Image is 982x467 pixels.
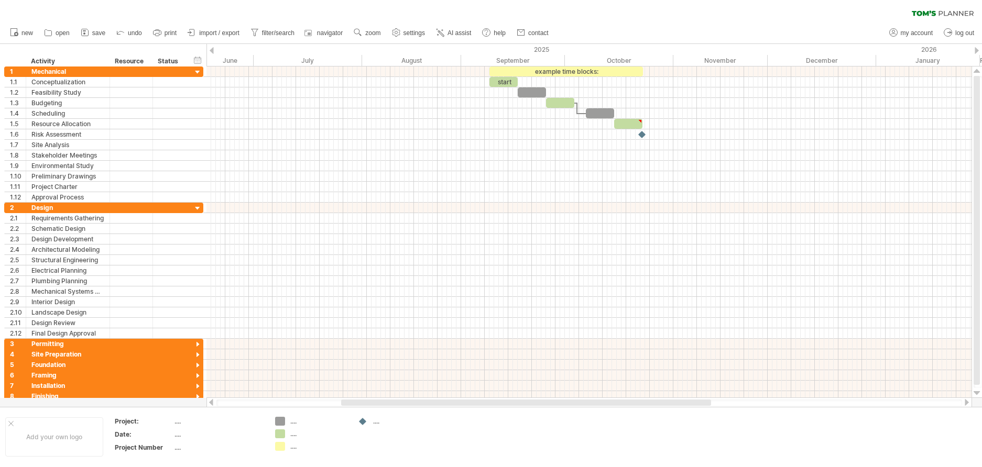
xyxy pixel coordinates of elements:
[489,66,643,76] div: example time blocks:
[433,26,474,40] a: AI assist
[31,98,104,108] div: Budgeting
[887,26,936,40] a: my account
[78,26,108,40] a: save
[317,29,343,37] span: navigator
[31,203,104,213] div: Design
[31,286,104,296] div: Mechanical Systems Design
[31,265,104,275] div: Electrical Planning
[10,203,26,213] div: 2
[10,213,26,223] div: 2.1
[31,161,104,171] div: Environmental Study
[565,55,673,66] div: October 2025
[10,129,26,139] div: 1.6
[461,55,565,66] div: September 2025
[174,443,263,452] div: ....
[31,192,104,202] div: Approval Process
[31,339,104,349] div: Permitting
[31,119,104,129] div: Resource Allocation
[10,276,26,286] div: 2.7
[290,417,347,426] div: ....
[31,360,104,370] div: Foundation
[114,26,145,40] a: undo
[31,370,104,380] div: Framing
[31,255,104,265] div: Structural Engineering
[351,26,384,40] a: zoom
[10,161,26,171] div: 1.9
[373,417,430,426] div: ....
[150,26,180,40] a: print
[10,244,26,254] div: 2.4
[10,328,26,338] div: 2.12
[10,66,26,76] div: 1
[10,140,26,150] div: 1.7
[7,26,36,40] a: new
[10,381,26,391] div: 7
[514,26,552,40] a: contact
[254,55,362,66] div: July 2025
[10,286,26,296] div: 2.8
[31,234,104,244] div: Design Development
[31,381,104,391] div: Installation
[901,29,933,37] span: my account
[10,98,26,108] div: 1.3
[10,297,26,307] div: 2.9
[31,87,104,97] div: Feasibility Study
[10,234,26,244] div: 2.3
[10,349,26,359] div: 4
[290,429,347,438] div: ....
[494,29,506,37] span: help
[10,87,26,97] div: 1.2
[115,417,172,426] div: Project:
[128,29,142,37] span: undo
[448,29,471,37] span: AI assist
[362,55,461,66] div: August 2025
[31,391,104,401] div: Finishing
[10,182,26,192] div: 1.11
[389,26,428,40] a: settings
[955,29,974,37] span: log out
[10,150,26,160] div: 1.8
[479,26,509,40] a: help
[158,56,181,66] div: Status
[31,213,104,223] div: Requirements Gathering
[41,26,73,40] a: open
[31,171,104,181] div: Preliminary Drawings
[31,140,104,150] div: Site Analysis
[115,443,172,452] div: Project Number
[876,55,980,66] div: January 2026
[768,55,876,66] div: December 2025
[10,339,26,349] div: 3
[92,29,105,37] span: save
[174,430,263,439] div: ....
[31,56,104,66] div: Activity
[5,417,103,457] div: Add your own logo
[10,108,26,118] div: 1.4
[199,29,239,37] span: import / export
[10,307,26,317] div: 2.10
[10,255,26,265] div: 2.5
[10,318,26,328] div: 2.11
[185,26,243,40] a: import / export
[10,192,26,202] div: 1.12
[489,77,518,87] div: start
[10,77,26,87] div: 1.1
[941,26,977,40] a: log out
[303,26,346,40] a: navigator
[115,56,147,66] div: Resource
[31,276,104,286] div: Plumbing Planning
[31,318,104,328] div: Design Review
[165,29,177,37] span: print
[10,265,26,275] div: 2.6
[10,360,26,370] div: 5
[31,108,104,118] div: Scheduling
[56,29,70,37] span: open
[115,430,172,439] div: Date:
[31,77,104,87] div: Conceptualization
[31,150,104,160] div: Stakeholder Meetings
[31,129,104,139] div: Risk Assessment
[31,244,104,254] div: Architectural Modeling
[31,307,104,317] div: Landscape Design
[31,66,104,76] div: Mechanical
[10,224,26,233] div: 2.2
[31,349,104,359] div: Site Preparation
